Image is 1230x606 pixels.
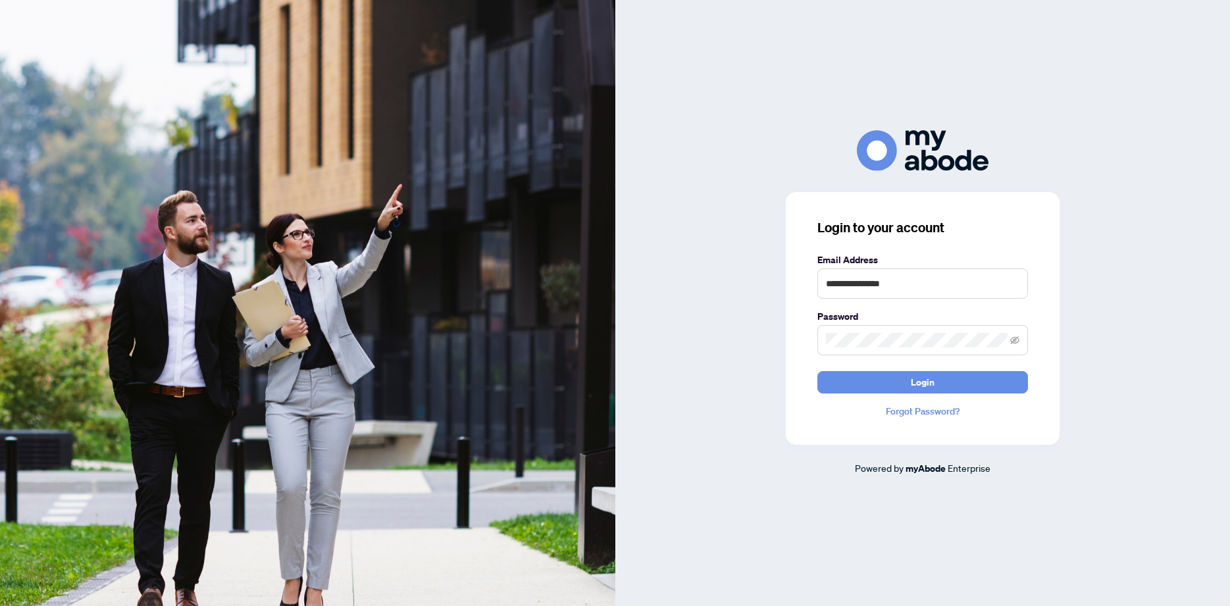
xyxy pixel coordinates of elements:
a: Forgot Password? [817,404,1028,418]
span: Powered by [855,462,904,474]
button: Login [817,371,1028,393]
label: Email Address [817,253,1028,267]
span: Login [911,372,935,393]
img: ma-logo [857,130,988,170]
span: eye-invisible [1010,336,1019,345]
h3: Login to your account [817,218,1028,237]
a: myAbode [906,461,946,476]
label: Password [817,309,1028,324]
span: Enterprise [948,462,990,474]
